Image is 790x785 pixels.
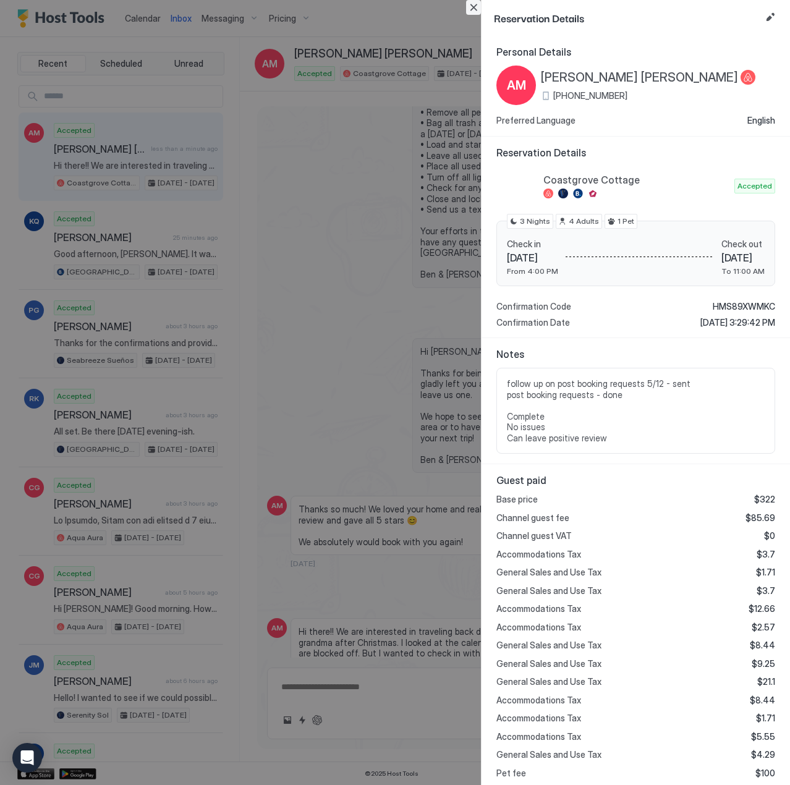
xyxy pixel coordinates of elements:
[757,549,775,560] span: $3.7
[496,494,538,505] span: Base price
[507,76,526,95] span: AM
[750,695,775,706] span: $8.44
[507,239,558,250] span: Check in
[763,10,778,25] button: Edit reservation
[507,266,558,276] span: From 4:00 PM
[745,512,775,524] span: $85.69
[764,530,775,541] span: $0
[496,658,601,669] span: General Sales and Use Tax
[713,301,775,312] span: HMS89XWMKC
[12,743,42,773] div: Open Intercom Messenger
[494,10,760,25] span: Reservation Details
[543,174,729,186] span: Coastgrove Cottage
[754,494,775,505] span: $322
[496,146,775,159] span: Reservation Details
[721,239,765,250] span: Check out
[749,603,775,614] span: $12.66
[757,676,775,687] span: $21.1
[747,115,775,126] span: English
[496,549,581,560] span: Accommodations Tax
[618,216,634,227] span: 1 Pet
[496,713,581,724] span: Accommodations Tax
[507,378,765,443] span: follow up on post booking requests 5/12 - sent post booking requests - done Complete No issues Ca...
[496,585,601,596] span: General Sales and Use Tax
[496,731,581,742] span: Accommodations Tax
[496,530,572,541] span: Channel guest VAT
[520,216,550,227] span: 3 Nights
[541,70,738,85] span: [PERSON_NAME] [PERSON_NAME]
[752,622,775,633] span: $2.57
[496,512,569,524] span: Channel guest fee
[752,658,775,669] span: $9.25
[700,317,775,328] span: [DATE] 3:29:42 PM
[750,640,775,651] span: $8.44
[737,180,772,192] span: Accepted
[721,252,765,264] span: [DATE]
[496,317,570,328] span: Confirmation Date
[496,768,526,779] span: Pet fee
[496,640,601,651] span: General Sales and Use Tax
[756,713,775,724] span: $1.71
[496,46,775,58] span: Personal Details
[496,348,775,360] span: Notes
[569,216,599,227] span: 4 Adults
[496,166,536,206] div: listing image
[496,603,581,614] span: Accommodations Tax
[496,695,581,706] span: Accommodations Tax
[496,749,601,760] span: General Sales and Use Tax
[756,567,775,578] span: $1.71
[496,301,571,312] span: Confirmation Code
[751,749,775,760] span: $4.29
[496,567,601,578] span: General Sales and Use Tax
[496,676,601,687] span: General Sales and Use Tax
[757,585,775,596] span: $3.7
[507,252,558,264] span: [DATE]
[496,115,576,126] span: Preferred Language
[553,90,627,101] span: [PHONE_NUMBER]
[496,622,581,633] span: Accommodations Tax
[751,731,775,742] span: $5.55
[496,474,775,486] span: Guest paid
[755,768,775,779] span: $100
[721,266,765,276] span: To 11:00 AM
